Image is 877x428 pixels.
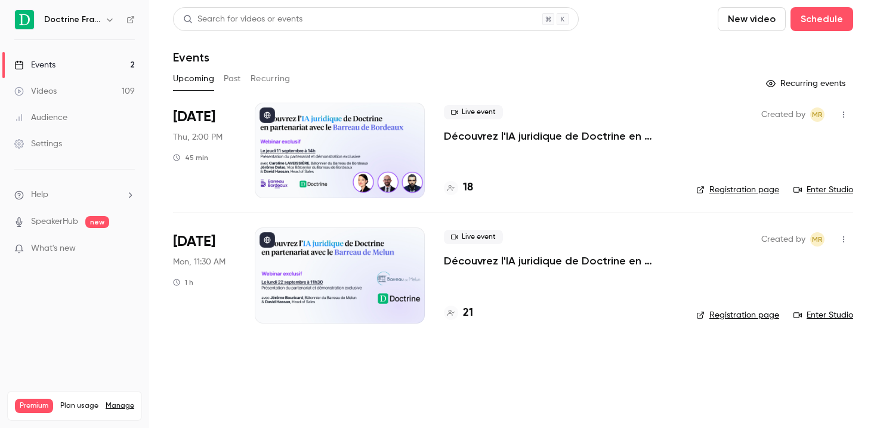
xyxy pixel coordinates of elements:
span: Live event [444,230,503,244]
button: Recurring events [761,74,853,93]
h4: 21 [463,305,473,321]
a: Découvrez l'IA juridique de Doctrine en partenariat avec le Barreau de Bordeaux [444,129,677,143]
button: Schedule [790,7,853,31]
div: Videos [14,85,57,97]
span: Plan usage [60,401,98,411]
span: Mon, 11:30 AM [173,256,226,268]
a: 18 [444,180,473,196]
div: Sep 11 Thu, 2:00 PM (Europe/Paris) [173,103,236,198]
a: SpeakerHub [31,215,78,228]
span: [DATE] [173,232,215,251]
span: Marguerite Rubin de Cervens [810,232,824,247]
span: What's new [31,242,76,255]
div: Settings [14,138,62,150]
span: Created by [761,107,805,122]
span: new [85,216,109,228]
a: Registration page [696,309,779,321]
a: Registration page [696,184,779,196]
div: Search for videos or events [183,13,302,26]
div: Audience [14,112,67,124]
div: 45 min [173,153,208,162]
span: MR [812,107,823,122]
a: 21 [444,305,473,321]
span: Created by [761,232,805,247]
button: Upcoming [173,69,214,88]
span: Marguerite Rubin de Cervens [810,107,824,122]
li: help-dropdown-opener [14,189,135,201]
span: [DATE] [173,107,215,127]
a: Enter Studio [793,184,853,196]
span: Help [31,189,48,201]
span: Live event [444,105,503,119]
div: Sep 22 Mon, 11:30 AM (Europe/Paris) [173,227,236,323]
button: Recurring [251,69,291,88]
span: Thu, 2:00 PM [173,131,223,143]
span: MR [812,232,823,247]
button: Past [224,69,241,88]
h1: Events [173,50,209,64]
iframe: Noticeable Trigger [121,244,135,254]
div: Events [14,59,55,71]
button: New video [718,7,786,31]
a: Manage [106,401,134,411]
a: Découvrez l'IA juridique de Doctrine en partenariat avec le Barreau de Melun [444,254,677,268]
h4: 18 [463,180,473,196]
span: Premium [15,399,53,413]
img: Doctrine France [15,10,34,29]
h6: Doctrine France [44,14,100,26]
a: Enter Studio [793,309,853,321]
div: 1 h [173,278,193,287]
